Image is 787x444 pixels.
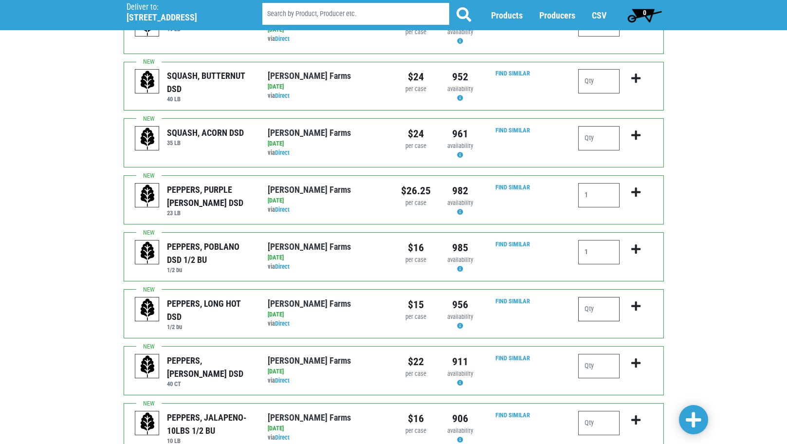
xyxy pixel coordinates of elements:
[275,206,290,213] a: Direct
[268,82,386,92] div: [DATE]
[447,199,473,206] span: availability
[401,199,431,208] div: per case
[127,12,238,23] h5: [STREET_ADDRESS]
[539,10,575,20] a: Producers
[167,266,253,274] h6: 1/2 bu
[491,10,523,20] a: Products
[135,240,160,265] img: placeholder-variety-43d6402dacf2d531de610a020419775a.svg
[643,9,646,17] span: 0
[167,139,244,147] h6: 35 LB
[167,354,253,380] div: PEPPERS, [PERSON_NAME] DSD
[268,298,351,309] a: [PERSON_NAME] Farms
[401,183,431,199] div: $26.25
[268,412,351,423] a: [PERSON_NAME] Farms
[447,256,473,263] span: availability
[135,127,160,151] img: placeholder-variety-43d6402dacf2d531de610a020419775a.svg
[268,71,351,81] a: [PERSON_NAME] Farms
[495,127,530,134] a: Find Similar
[167,323,253,331] h6: 1/2 bu
[495,184,530,191] a: Find Similar
[127,2,238,12] p: Deliver to:
[401,256,431,265] div: per case
[262,3,449,25] input: Search by Product, Producer etc.
[268,205,386,215] div: via
[445,240,475,256] div: 985
[495,70,530,77] a: Find Similar
[268,128,351,138] a: [PERSON_NAME] Farms
[401,370,431,379] div: per case
[578,126,620,150] input: Qty
[167,380,253,388] h6: 40 CT
[623,5,666,25] a: 0
[401,126,431,142] div: $24
[445,126,475,142] div: 961
[578,69,620,93] input: Qty
[578,240,620,264] input: Qty
[401,28,431,37] div: per case
[268,148,386,158] div: via
[275,263,290,270] a: Direct
[268,310,386,319] div: [DATE]
[401,411,431,426] div: $16
[268,196,386,205] div: [DATE]
[135,354,160,379] img: placeholder-variety-43d6402dacf2d531de610a020419775a.svg
[275,377,290,384] a: Direct
[445,69,475,85] div: 952
[445,183,475,199] div: 982
[268,92,386,101] div: via
[401,85,431,94] div: per case
[578,183,620,207] input: Qty
[167,240,253,266] div: PEPPERS, POBLANO DSD 1/2 BU
[401,69,431,85] div: $24
[495,411,530,419] a: Find Similar
[167,209,253,217] h6: 23 LB
[447,28,473,36] span: availability
[401,313,431,322] div: per case
[275,434,290,441] a: Direct
[268,424,386,433] div: [DATE]
[268,139,386,148] div: [DATE]
[275,320,290,327] a: Direct
[135,411,160,436] img: placeholder-variety-43d6402dacf2d531de610a020419775a.svg
[447,313,473,320] span: availability
[495,297,530,305] a: Find Similar
[268,433,386,443] div: via
[268,367,386,376] div: [DATE]
[135,70,160,94] img: placeholder-variety-43d6402dacf2d531de610a020419775a.svg
[447,142,473,149] span: availability
[445,297,475,313] div: 956
[268,185,351,195] a: [PERSON_NAME] Farms
[447,427,473,434] span: availability
[445,411,475,426] div: 906
[167,297,253,323] div: PEPPERS, LONG HOT DSD
[275,92,290,99] a: Direct
[268,355,351,366] a: [PERSON_NAME] Farms
[592,10,606,20] a: CSV
[268,376,386,386] div: via
[135,297,160,322] img: placeholder-variety-43d6402dacf2d531de610a020419775a.svg
[275,149,290,156] a: Direct
[167,69,253,95] div: SQUASH, BUTTERNUT DSD
[167,126,244,139] div: SQUASH, ACORN DSD
[268,253,386,262] div: [DATE]
[268,35,386,44] div: via
[445,354,475,370] div: 911
[167,411,253,437] div: PEPPERS, JALAPENO- 10LBS 1/2 BU
[447,85,473,92] span: availability
[167,183,253,209] div: PEPPERS, PURPLE [PERSON_NAME] DSD
[401,426,431,436] div: per case
[495,354,530,362] a: Find Similar
[135,184,160,208] img: placeholder-variety-43d6402dacf2d531de610a020419775a.svg
[268,241,351,252] a: [PERSON_NAME] Farms
[578,411,620,435] input: Qty
[401,354,431,370] div: $22
[447,370,473,377] span: availability
[167,95,253,103] h6: 40 LB
[268,319,386,329] div: via
[578,354,620,378] input: Qty
[495,240,530,248] a: Find Similar
[268,262,386,272] div: via
[401,142,431,151] div: per case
